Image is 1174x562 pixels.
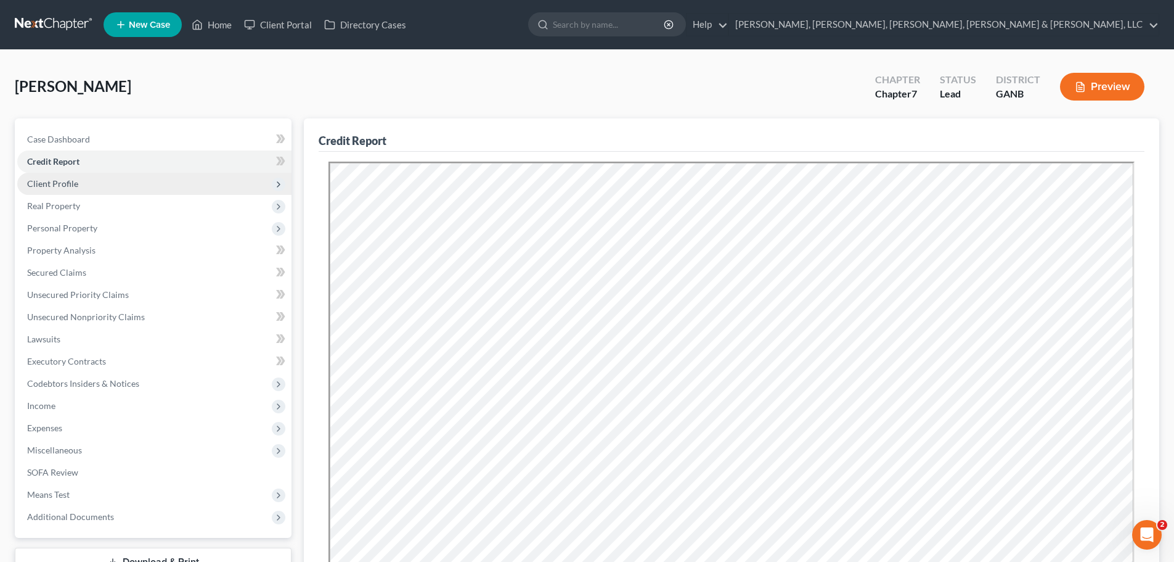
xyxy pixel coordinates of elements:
span: Miscellaneous [27,445,82,455]
span: 2 [1157,520,1167,530]
a: Help [687,14,728,36]
a: Secured Claims [17,262,291,284]
span: Property Analysis [27,245,96,255]
div: Chapter [875,73,920,87]
a: SOFA Review [17,461,291,484]
span: New Case [129,20,170,30]
a: Credit Report [17,151,291,173]
span: 7 [911,88,917,99]
div: Lead [940,87,976,101]
a: Property Analysis [17,239,291,262]
span: Expenses [27,423,62,433]
input: Search by name... [553,13,666,36]
a: Case Dashboard [17,128,291,151]
a: Directory Cases [318,14,412,36]
span: Personal Property [27,223,97,233]
a: Home [185,14,238,36]
iframe: Intercom live chat [1132,520,1162,550]
a: Executory Contracts [17,350,291,373]
span: Unsecured Nonpriority Claims [27,312,145,322]
span: Lawsuits [27,334,60,344]
a: Client Portal [238,14,318,36]
div: District [996,73,1040,87]
span: Case Dashboard [27,134,90,144]
span: Means Test [27,489,70,500]
a: Lawsuits [17,328,291,350]
span: Unsecured Priority Claims [27,289,129,300]
span: SOFA Review [27,467,78,477]
span: Executory Contracts [27,356,106,366]
span: Codebtors Insiders & Notices [27,378,139,389]
span: Client Profile [27,178,78,189]
span: Additional Documents [27,511,114,522]
span: Credit Report [27,156,79,167]
span: Income [27,400,55,411]
span: Real Property [27,200,80,211]
a: Unsecured Nonpriority Claims [17,306,291,328]
div: GANB [996,87,1040,101]
div: Chapter [875,87,920,101]
a: [PERSON_NAME], [PERSON_NAME], [PERSON_NAME], [PERSON_NAME] & [PERSON_NAME], LLC [729,14,1159,36]
button: Preview [1060,73,1144,101]
a: Unsecured Priority Claims [17,284,291,306]
span: Secured Claims [27,267,86,278]
div: Credit Report [319,133,386,148]
div: Status [940,73,976,87]
span: [PERSON_NAME] [15,77,131,95]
